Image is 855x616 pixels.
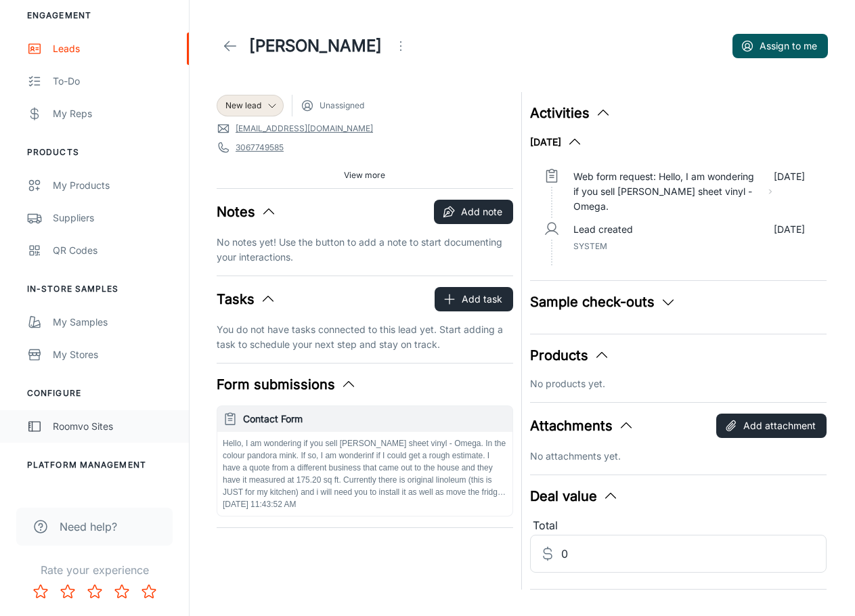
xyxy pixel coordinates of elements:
button: Rate 2 star [54,578,81,605]
button: Add attachment [716,414,827,438]
div: Total [530,517,827,535]
a: 3067749585 [236,141,284,154]
p: [DATE] [774,222,805,237]
p: You do not have tasks connected to this lead yet. Start adding a task to schedule your next step ... [217,322,513,352]
p: No products yet. [530,376,827,391]
button: Products [530,345,610,366]
button: Deal value [530,486,619,506]
div: New lead [217,95,284,116]
button: Rate 5 star [135,578,162,605]
div: Roomvo Sites [53,419,175,434]
button: Sample check-outs [530,292,676,312]
button: [DATE] [530,134,583,150]
span: View more [344,169,385,181]
p: Lead created [573,222,633,237]
p: Web form request: Hello, I am wondering if you sell [PERSON_NAME] sheet vinyl - Omega. [573,169,762,214]
input: Estimated deal value [561,535,827,573]
p: Hello, I am wondering if you sell [PERSON_NAME] sheet vinyl - Omega. In the colour pandora mink. ... [223,437,507,498]
button: Add task [435,287,513,311]
div: My Products [53,178,175,193]
p: Rate your experience [11,562,178,578]
span: Unassigned [320,100,364,112]
button: Rate 1 star [27,578,54,605]
span: System [573,241,607,251]
button: Rate 3 star [81,578,108,605]
div: QR Codes [53,243,175,258]
div: To-do [53,74,175,89]
div: User Administration [53,491,175,506]
button: Add note [434,200,513,224]
p: No notes yet! Use the button to add a note to start documenting your interactions. [217,235,513,265]
div: My Samples [53,315,175,330]
div: Leads [53,41,175,56]
div: My Stores [53,347,175,362]
h6: Contact Form [243,412,507,426]
button: Tasks [217,289,276,309]
h1: [PERSON_NAME] [249,34,382,58]
div: Suppliers [53,211,175,225]
button: Open menu [387,32,414,60]
button: Activities [530,103,611,123]
div: My Reps [53,106,175,121]
button: Assign to me [732,34,828,58]
button: Rate 4 star [108,578,135,605]
button: Attachments [530,416,634,436]
span: New lead [225,100,261,112]
a: [EMAIL_ADDRESS][DOMAIN_NAME] [236,123,373,135]
button: View more [338,165,391,185]
span: [DATE] 11:43:52 AM [223,500,297,509]
p: No attachments yet. [530,449,827,464]
span: Need help? [60,519,117,535]
button: Contact FormHello, I am wondering if you sell [PERSON_NAME] sheet vinyl - Omega. In the colour pa... [217,406,512,516]
p: [DATE] [774,169,805,214]
button: Notes [217,202,277,222]
button: Form submissions [217,374,357,395]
